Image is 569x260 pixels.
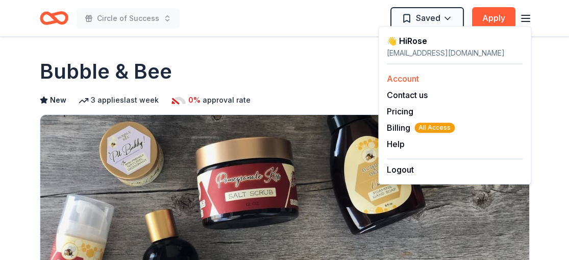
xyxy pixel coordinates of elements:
span: Saved [416,11,440,25]
div: 3 applies last week [79,94,159,106]
a: Home [40,6,68,30]
span: All Access [414,123,455,133]
button: Saved [390,7,464,30]
span: New [50,94,66,106]
a: Account [387,74,419,84]
button: Logout [387,163,414,176]
button: Circle of Success [77,8,180,29]
button: Contact us [387,89,428,101]
span: Circle of Success [97,12,159,25]
button: Help [387,138,405,150]
span: Billing [387,122,455,134]
span: approval rate [203,94,251,106]
button: Apply [472,7,515,30]
div: [EMAIL_ADDRESS][DOMAIN_NAME] [387,47,523,59]
span: 0% [188,94,201,106]
div: 👋 Hi Rose [387,35,523,47]
button: BillingAll Access [387,122,455,134]
a: Pricing [387,106,413,116]
h1: Bubble & Bee [40,57,172,86]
